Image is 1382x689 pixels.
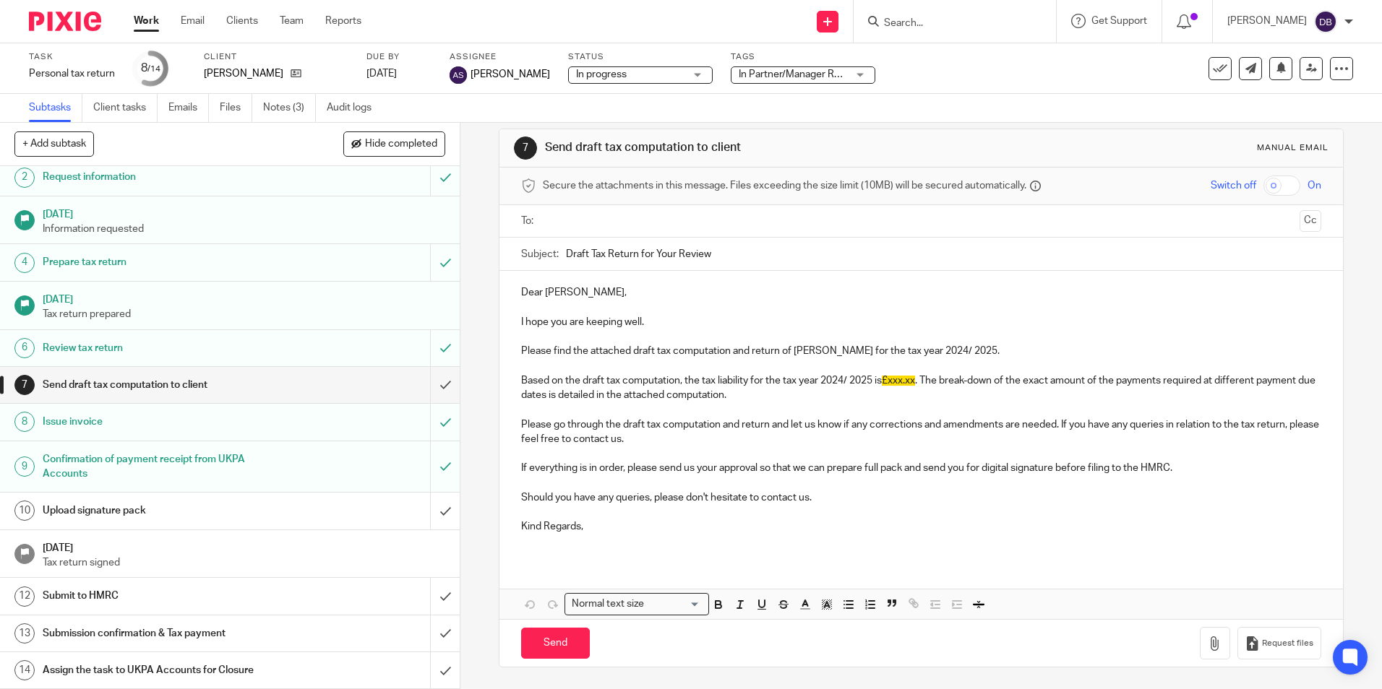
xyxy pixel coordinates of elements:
[43,411,291,433] h1: Issue invoice
[1091,16,1147,26] span: Get Support
[226,14,258,28] a: Clients
[521,285,1321,300] p: Dear [PERSON_NAME],
[327,94,382,122] a: Audit logs
[43,659,291,681] h1: Assign the task to UKPA Accounts for Closure
[29,94,82,122] a: Subtasks
[882,376,915,386] span: £xxx.xx
[648,597,700,612] input: Search for option
[514,136,537,160] div: 7
[521,214,537,228] label: To:
[1300,210,1321,232] button: Cc
[14,253,35,273] div: 4
[739,69,860,79] span: In Partner/Manager Review
[366,51,432,63] label: Due by
[1227,14,1307,28] p: [PERSON_NAME]
[43,623,291,644] h1: Submission confirmation & Tax payment
[366,69,397,79] span: [DATE]
[568,51,713,63] label: Status
[450,51,550,63] label: Assignee
[1237,627,1321,659] button: Request files
[521,373,1321,403] p: Based on the draft tax computation, the tax liability for the tax year 2024/ 2025 is . The break-...
[43,374,291,396] h1: Send draft tax computation to client
[731,51,875,63] label: Tags
[43,537,446,555] h1: [DATE]
[14,168,35,188] div: 2
[43,251,291,273] h1: Prepare tax return
[29,66,115,81] div: Personal tax return
[576,69,627,79] span: In progress
[43,166,291,188] h1: Request information
[521,628,590,659] input: Send
[568,597,647,612] span: Normal text size
[14,375,35,395] div: 7
[521,490,1321,505] p: Should you have any queries, please don't hesitate to contact us.
[543,178,1026,193] span: Secure the attachments in this message. Files exceeding the size limit (10MB) will be secured aut...
[141,60,160,77] div: 8
[14,412,35,432] div: 8
[43,500,291,521] h1: Upload signature pack
[204,51,348,63] label: Client
[181,14,205,28] a: Email
[14,623,35,643] div: 13
[29,51,115,63] label: Task
[29,12,101,31] img: Pixie
[93,94,158,122] a: Client tasks
[1257,142,1329,154] div: Manual email
[471,67,550,82] span: [PERSON_NAME]
[43,289,446,307] h1: [DATE]
[521,461,1321,475] p: If everything is in order, please send us your approval so that we can prepare full pack and send...
[14,456,35,477] div: 9
[14,660,35,680] div: 14
[14,586,35,607] div: 12
[450,66,467,84] img: svg%3E
[325,14,361,28] a: Reports
[365,139,437,150] span: Hide completed
[521,344,1321,358] p: Please find the attached draft tax computation and return of [PERSON_NAME] for the tax year 2024/...
[168,94,209,122] a: Emails
[43,204,446,222] h1: [DATE]
[43,448,291,485] h1: Confirmation of payment receipt from UKPA Accounts
[343,131,445,156] button: Hide completed
[280,14,304,28] a: Team
[43,585,291,607] h1: Submit to HMRC
[565,593,709,615] div: Search for option
[14,338,35,358] div: 6
[545,140,952,155] h1: Send draft tax computation to client
[521,315,1321,329] p: I hope you are keeping well.
[1262,638,1313,649] span: Request files
[134,14,159,28] a: Work
[521,519,1321,534] p: Kind Regards,
[43,555,446,570] p: Tax return signed
[43,307,446,321] p: Tax return prepared
[521,247,559,261] label: Subject:
[1314,10,1337,33] img: svg%3E
[220,94,252,122] a: Files
[14,500,35,521] div: 10
[204,66,283,81] p: [PERSON_NAME]
[43,222,446,236] p: Information requested
[43,337,291,359] h1: Review tax return
[1211,178,1256,193] span: Switch off
[521,417,1321,447] p: Please go through the draft tax computation and return and let us know if any corrections and ame...
[1308,178,1321,193] span: On
[147,65,160,73] small: /14
[14,131,94,156] button: + Add subtask
[263,94,316,122] a: Notes (3)
[883,17,1013,30] input: Search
